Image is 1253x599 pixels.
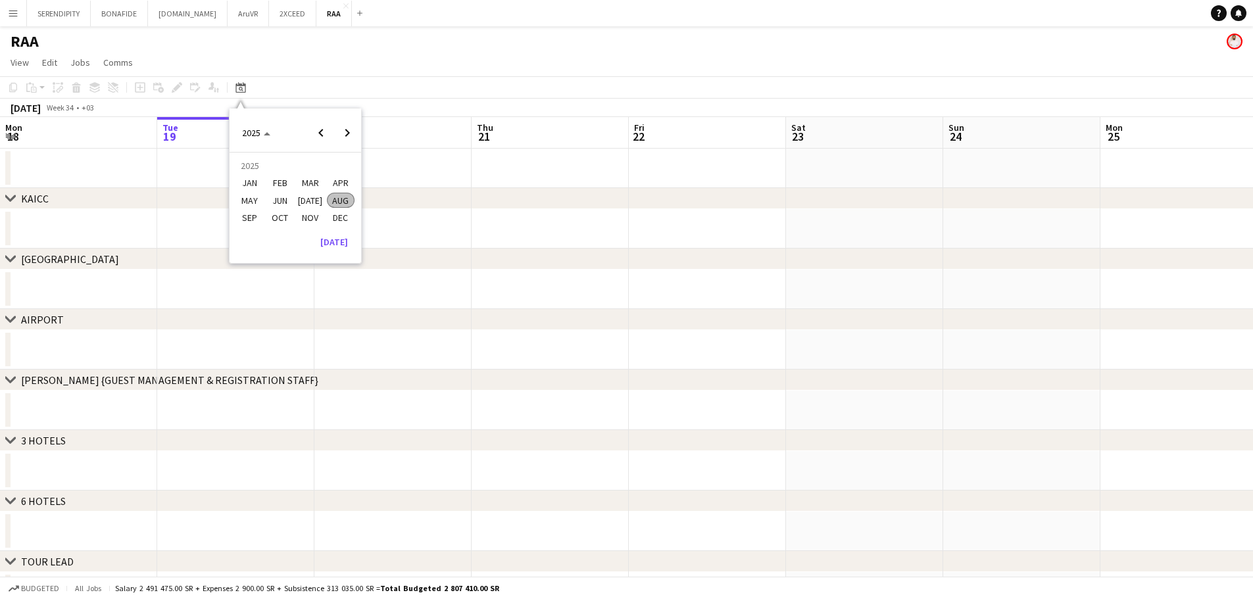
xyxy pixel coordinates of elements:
span: Week 34 [43,103,76,112]
a: View [5,54,34,71]
span: AUG [327,193,354,208]
span: 23 [789,129,806,144]
button: February 2025 [265,174,295,191]
span: 2025 [242,127,260,139]
a: Comms [98,54,138,71]
button: [DOMAIN_NAME] [148,1,228,26]
button: April 2025 [326,174,356,191]
span: SEP [236,210,263,226]
span: Jobs [70,57,90,68]
span: 18 [3,129,22,144]
button: SERENDIPITY [27,1,91,26]
button: January 2025 [235,174,265,191]
td: 2025 [235,157,356,174]
div: [DATE] [11,101,41,114]
button: August 2025 [326,192,356,209]
span: 25 [1104,129,1123,144]
h1: RAA [11,32,39,51]
span: JUN [266,193,293,208]
button: Budgeted [7,581,61,596]
span: Fri [634,122,645,133]
span: Thu [477,122,493,133]
span: [DATE] [297,193,324,208]
div: [PERSON_NAME] {GUEST MANAGEMENT & REGISTRATION STAFF} [21,373,318,387]
span: DEC [327,210,354,226]
button: BONAFIDE [91,1,148,26]
span: Tue [162,122,178,133]
button: May 2025 [235,192,265,209]
span: 24 [946,129,964,144]
button: AruVR [228,1,269,26]
div: +03 [82,103,94,112]
button: Previous year [308,120,334,146]
div: 6 HOTELS [21,494,66,508]
button: June 2025 [265,192,295,209]
button: [DATE] [315,231,353,252]
span: Comms [103,57,133,68]
span: 22 [632,129,645,144]
div: [GEOGRAPHIC_DATA] [21,252,119,266]
span: NOV [297,210,324,226]
span: APR [327,176,354,191]
app-user-avatar: Obada Ghali [1227,34,1242,49]
a: Jobs [65,54,95,71]
span: Budgeted [21,584,59,593]
span: All jobs [72,583,104,593]
div: Salary 2 491 475.00 SR + Expenses 2 900.00 SR + Subsistence 313 035.00 SR = [115,583,499,593]
span: Sun [948,122,964,133]
span: 19 [160,129,178,144]
span: 21 [475,129,493,144]
span: MAR [297,176,324,191]
div: KAICC [21,192,49,205]
div: TOUR LEAD [21,555,74,568]
span: MAY [236,193,263,208]
button: March 2025 [295,174,326,191]
span: JAN [236,176,263,191]
span: Total Budgeted 2 807 410.00 SR [380,583,499,593]
span: Sat [791,122,806,133]
span: Edit [42,57,57,68]
span: Mon [5,122,22,133]
button: July 2025 [295,192,326,209]
button: November 2025 [295,209,326,226]
button: 2XCEED [269,1,316,26]
button: October 2025 [265,209,295,226]
span: OCT [266,210,293,226]
a: Edit [37,54,62,71]
button: December 2025 [326,209,356,226]
span: View [11,57,29,68]
button: Choose date [235,121,278,145]
button: Next year [334,120,360,146]
button: RAA [316,1,352,26]
span: FEB [266,176,293,191]
div: 3 HOTELS [21,434,66,447]
div: AIRPORT [21,313,64,326]
span: Mon [1106,122,1123,133]
button: September 2025 [235,209,265,226]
